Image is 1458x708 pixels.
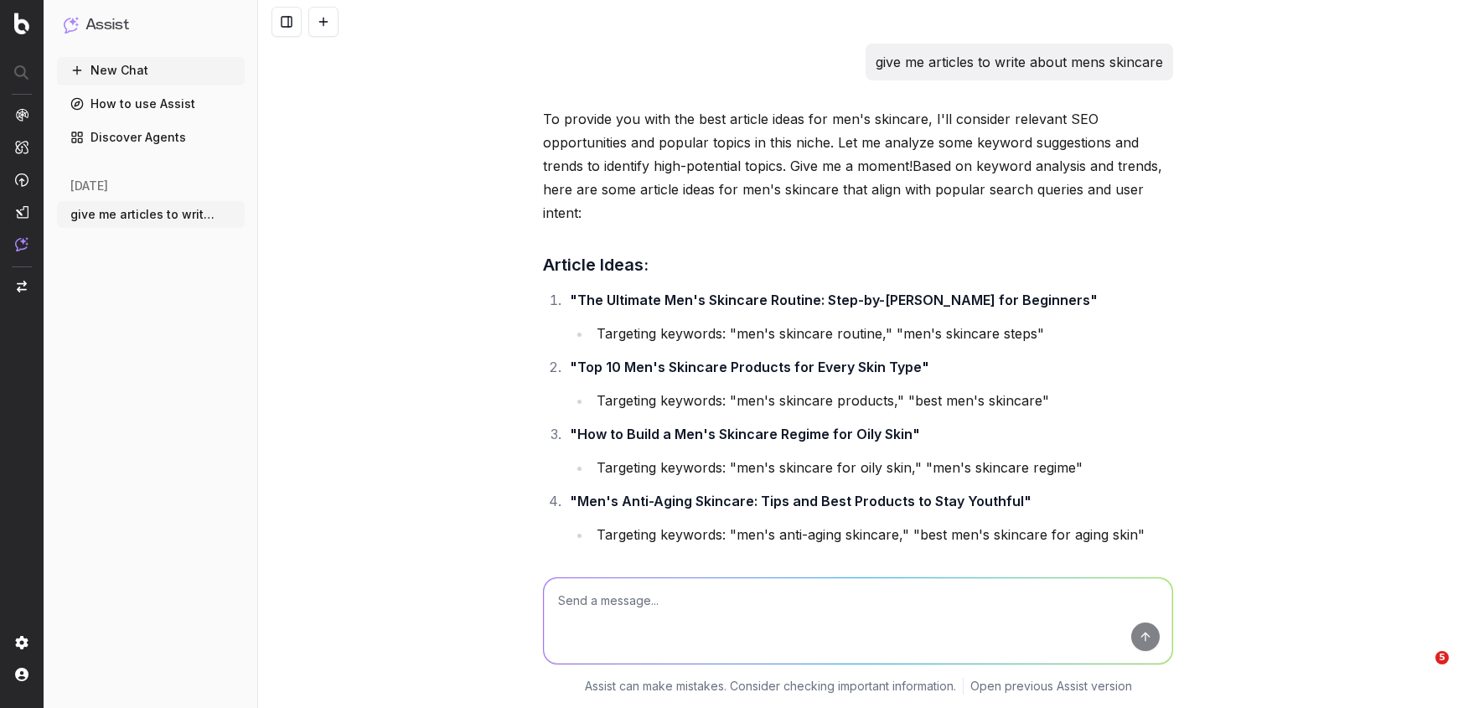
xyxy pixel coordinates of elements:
[15,173,28,187] img: Activation
[15,108,28,121] img: Analytics
[970,678,1132,695] a: Open previous Assist version
[64,17,79,33] img: Assist
[14,13,29,34] img: Botify logo
[15,205,28,219] img: Studio
[1401,651,1441,691] iframe: Intercom live chat
[70,178,108,194] span: [DATE]
[15,237,28,251] img: Assist
[570,493,1031,509] strong: "Men's Anti-Aging Skincare: Tips and Best Products to Stay Youthful"
[15,140,28,154] img: Intelligence
[592,523,1173,546] li: Targeting keywords: "men's anti-aging skincare," "best men's skincare for aging skin"
[15,668,28,681] img: My account
[570,292,1098,308] strong: "The Ultimate Men's Skincare Routine: Step-by-[PERSON_NAME] for Beginners"
[543,107,1173,225] p: To provide you with the best article ideas for men's skincare, I'll consider relevant SEO opportu...
[15,636,28,649] img: Setting
[70,206,218,223] span: give me articles to write about mens ski
[570,426,920,442] strong: "How to Build a Men's Skincare Regime for Oily Skin"
[592,322,1173,345] li: Targeting keywords: "men's skincare routine," "men's skincare steps"
[592,389,1173,412] li: Targeting keywords: "men's skincare products," "best men's skincare"
[17,281,27,292] img: Switch project
[57,124,245,151] a: Discover Agents
[876,50,1163,74] p: give me articles to write about mens skincare
[64,13,238,37] button: Assist
[57,201,245,228] button: give me articles to write about mens ski
[1435,651,1449,664] span: 5
[57,90,245,117] a: How to use Assist
[592,456,1173,479] li: Targeting keywords: "men's skincare for oily skin," "men's skincare regime"
[57,57,245,84] button: New Chat
[585,678,956,695] p: Assist can make mistakes. Consider checking important information.
[570,359,929,375] strong: "Top 10 Men's Skincare Products for Every Skin Type"
[543,251,1173,278] h3: Article Ideas:
[85,13,129,37] h1: Assist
